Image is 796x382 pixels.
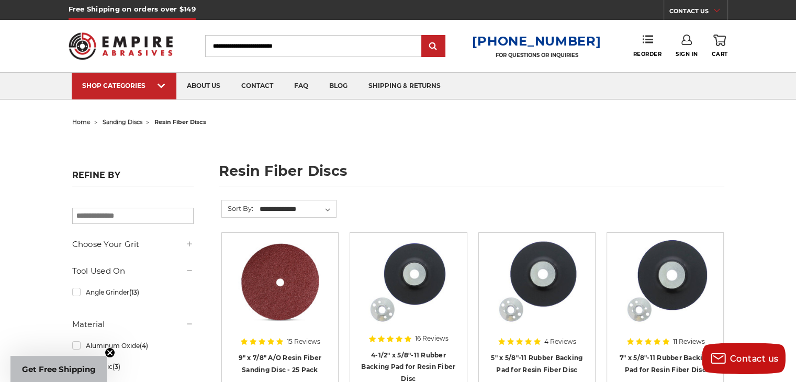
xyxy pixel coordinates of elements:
[69,26,173,66] img: Empire Abrasives
[103,118,142,126] a: sanding discs
[129,288,139,296] span: (13)
[176,73,231,99] a: about us
[669,5,727,20] a: CONTACT US
[72,318,194,331] h5: Material
[673,339,705,345] span: 11 Reviews
[105,347,115,358] button: Close teaser
[730,354,779,364] span: Contact us
[702,343,786,374] button: Contact us
[229,240,331,342] a: 9" x 7/8" Aluminum Oxide Resin Fiber Disc
[486,240,588,342] a: 5 Inch Backing Pad for resin fiber disc with 5/8"-11 locking nut rubber
[231,73,284,99] a: contact
[472,33,601,49] a: [PHONE_NUMBER]
[72,238,194,251] h5: Choose Your Grit
[112,363,120,370] span: (3)
[357,240,459,342] a: 4-1/2" Resin Fiber Disc Backing Pad Flexible Rubber
[72,336,194,355] a: Aluminum Oxide
[423,36,444,57] input: Submit
[82,82,166,89] div: SHOP CATEGORIES
[10,356,107,382] div: Get Free ShippingClose teaser
[258,201,336,217] select: Sort By:
[676,51,698,58] span: Sign In
[633,51,662,58] span: Reorder
[219,164,724,186] h1: resin fiber discs
[358,73,451,99] a: shipping & returns
[623,240,707,324] img: 7" Resin Fiber Rubber Backing Pad 5/8-11 nut
[72,357,194,376] a: Ceramic
[495,240,579,324] img: 5 Inch Backing Pad for resin fiber disc with 5/8"-11 locking nut rubber
[620,354,711,374] a: 7" x 5/8"-11 Rubber Backing Pad for Resin Fiber Disc
[72,170,194,186] h5: Refine by
[238,240,322,324] img: 9" x 7/8" Aluminum Oxide Resin Fiber Disc
[366,240,450,324] img: 4-1/2" Resin Fiber Disc Backing Pad Flexible Rubber
[222,200,253,216] label: Sort By:
[472,52,601,59] p: FOR QUESTIONS OR INQUIRIES
[22,364,96,374] span: Get Free Shipping
[72,265,194,277] h5: Tool Used On
[319,73,358,99] a: blog
[544,339,576,345] span: 4 Reviews
[154,118,206,126] span: resin fiber discs
[139,342,148,350] span: (4)
[712,51,727,58] span: Cart
[287,339,320,345] span: 15 Reviews
[72,283,194,301] a: Angle Grinder
[239,354,321,374] a: 9" x 7/8" A/O Resin Fiber Sanding Disc - 25 Pack
[614,240,716,342] a: 7" Resin Fiber Rubber Backing Pad 5/8-11 nut
[491,354,582,374] a: 5" x 5/8"-11 Rubber Backing Pad for Resin Fiber Disc
[72,118,91,126] a: home
[284,73,319,99] a: faq
[633,35,662,57] a: Reorder
[712,35,727,58] a: Cart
